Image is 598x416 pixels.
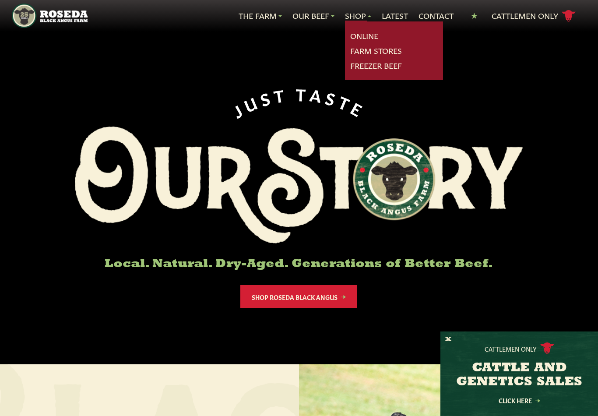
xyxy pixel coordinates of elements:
[485,344,537,353] p: Cattlemen Only
[292,10,334,21] a: Our Beef
[241,91,262,113] span: U
[239,10,282,21] a: The Farm
[492,8,576,24] a: Cattlemen Only
[309,85,327,104] span: A
[75,257,523,271] h6: Local. Natural. Dry-Aged. Generations of Better Beef.
[382,10,408,21] a: Latest
[345,10,371,21] a: Shop
[445,335,451,344] button: X
[419,10,454,21] a: Contact
[295,84,310,102] span: T
[350,45,402,56] a: Farm Stores
[324,87,341,108] span: S
[540,342,554,354] img: cattle-icon.svg
[350,30,378,42] a: Online
[272,85,288,104] span: T
[258,87,275,108] span: S
[451,361,587,389] h3: CATTLE AND GENETICS SALES
[12,4,88,28] img: https://roseda.com/wp-content/uploads/2021/05/roseda-25-header.png
[75,127,523,244] img: Roseda Black Aangus Farm
[480,398,559,403] a: Click Here
[336,92,355,113] span: T
[240,285,357,308] a: Shop Roseda Black Angus
[350,60,402,71] a: Freezer Beef
[228,84,369,120] div: JUST TASTE
[349,98,369,120] span: E
[229,99,247,120] span: J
